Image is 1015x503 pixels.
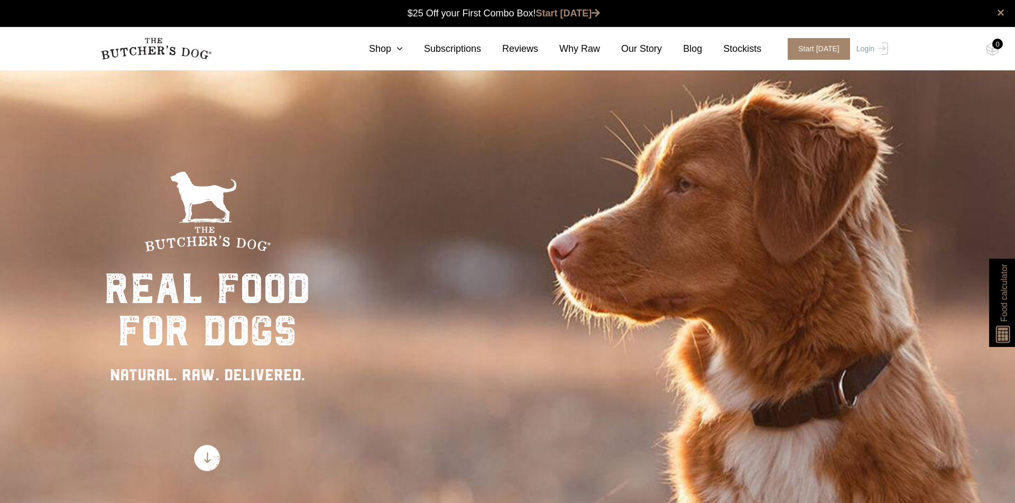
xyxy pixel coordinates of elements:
div: 0 [992,39,1003,49]
a: Login [854,38,888,60]
a: Our Story [600,42,662,56]
a: Start [DATE] [777,38,854,60]
a: close [997,6,1004,19]
span: Start [DATE] [788,38,850,60]
a: Why Raw [538,42,600,56]
a: Blog [662,42,702,56]
span: Food calculator [998,264,1010,322]
div: NATURAL. RAW. DELIVERED. [104,363,310,387]
a: Subscriptions [403,42,481,56]
img: TBD_Cart-Empty.png [986,42,999,56]
a: Start [DATE] [536,8,601,19]
div: real food for dogs [104,268,310,352]
a: Shop [348,42,403,56]
a: Reviews [481,42,538,56]
a: Stockists [702,42,761,56]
